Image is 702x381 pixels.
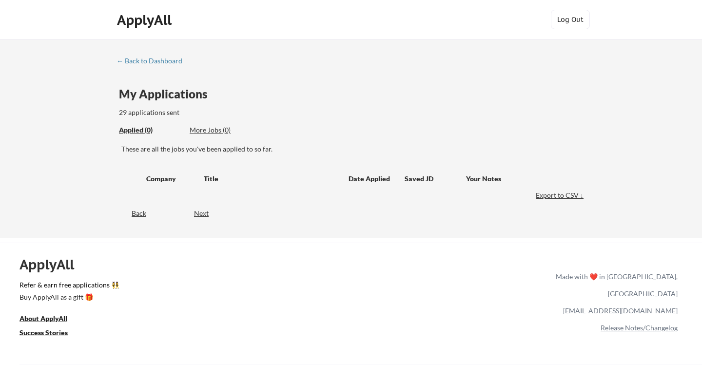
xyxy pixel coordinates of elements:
div: Export to CSV ↓ [536,190,586,200]
div: Saved JD [405,170,466,187]
a: Release Notes/Changelog [601,324,678,332]
u: Success Stories [19,328,68,337]
div: Next [194,209,220,218]
div: ApplyAll [117,12,175,28]
div: ← Back to Dashboard [117,57,190,64]
a: ← Back to Dashboard [117,57,190,67]
div: Title [204,174,339,184]
div: These are all the jobs you've been applied to so far. [119,125,182,135]
div: Back [117,209,146,218]
div: Company [146,174,195,184]
div: ApplyAll [19,256,85,273]
div: These are job applications we think you'd be a good fit for, but couldn't apply you to automatica... [190,125,261,135]
div: Buy ApplyAll as a gift 🎁 [19,294,117,301]
div: Date Applied [349,174,391,184]
a: Refer & earn free applications 👯‍♀️ [19,282,352,292]
a: [EMAIL_ADDRESS][DOMAIN_NAME] [563,306,678,315]
a: About ApplyAll [19,313,81,325]
u: About ApplyAll [19,314,67,323]
div: 29 applications sent [119,108,308,117]
div: Made with ❤️ in [GEOGRAPHIC_DATA], [GEOGRAPHIC_DATA] [552,268,678,302]
div: More Jobs (0) [190,125,261,135]
div: My Applications [119,88,215,100]
div: These are all the jobs you've been applied to so far. [121,144,586,154]
button: Log Out [551,10,590,29]
a: Buy ApplyAll as a gift 🎁 [19,292,117,304]
a: Success Stories [19,327,81,340]
div: Your Notes [466,174,577,184]
div: Applied (0) [119,125,182,135]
